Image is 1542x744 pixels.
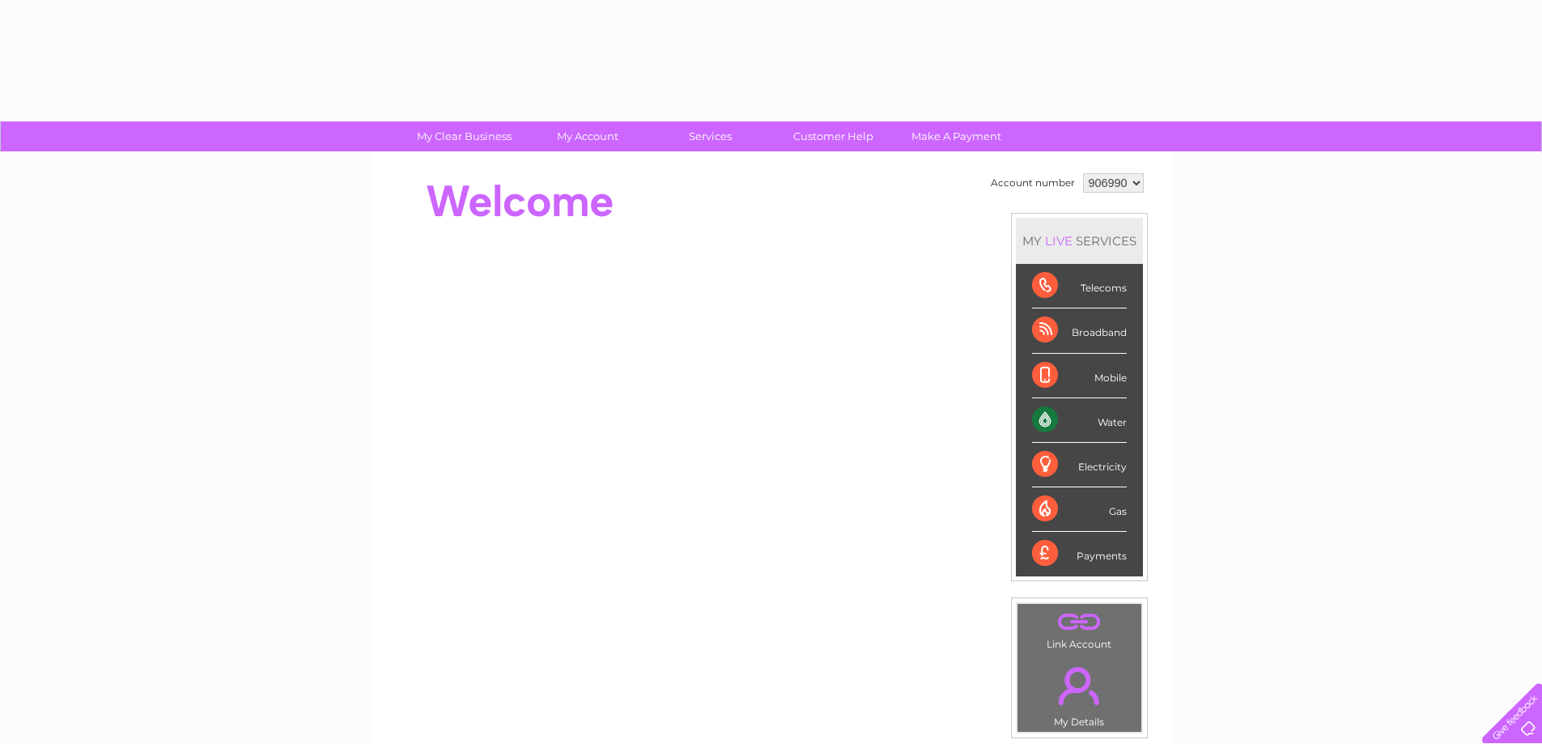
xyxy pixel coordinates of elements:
[987,169,1079,197] td: Account number
[767,121,900,151] a: Customer Help
[1032,308,1127,353] div: Broadband
[1032,487,1127,532] div: Gas
[890,121,1023,151] a: Make A Payment
[1022,657,1137,714] a: .
[1032,532,1127,576] div: Payments
[1042,233,1076,249] div: LIVE
[1032,398,1127,443] div: Water
[520,121,654,151] a: My Account
[644,121,777,151] a: Services
[397,121,531,151] a: My Clear Business
[1017,603,1142,654] td: Link Account
[1032,354,1127,398] div: Mobile
[1016,218,1143,264] div: MY SERVICES
[1017,653,1142,733] td: My Details
[1032,264,1127,308] div: Telecoms
[1022,608,1137,636] a: .
[1032,443,1127,487] div: Electricity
